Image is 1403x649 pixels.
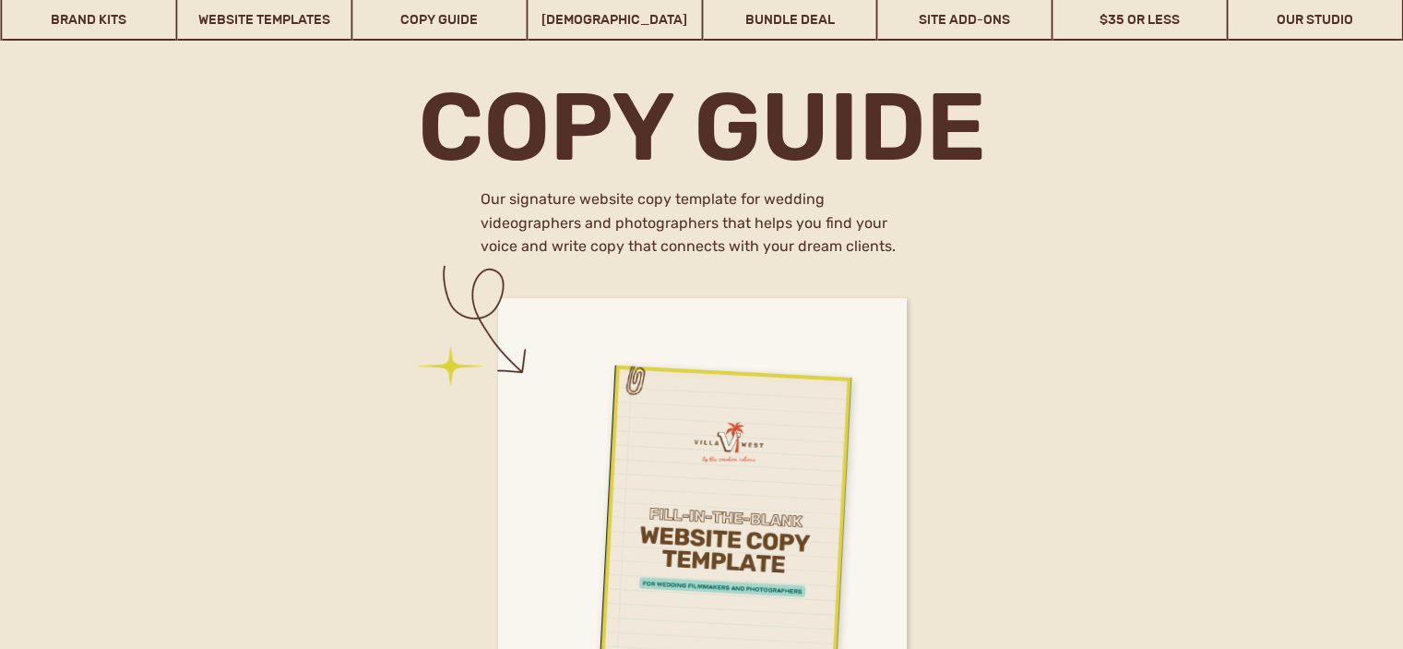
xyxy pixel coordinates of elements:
h2: copy guide [415,80,989,168]
h2: Designed to [262,167,720,233]
h2: stand out [246,226,736,316]
h2: Built to perform [262,128,720,168]
h2: Our signature website copy template for wedding videographers and photographers that helps you fi... [481,187,924,264]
